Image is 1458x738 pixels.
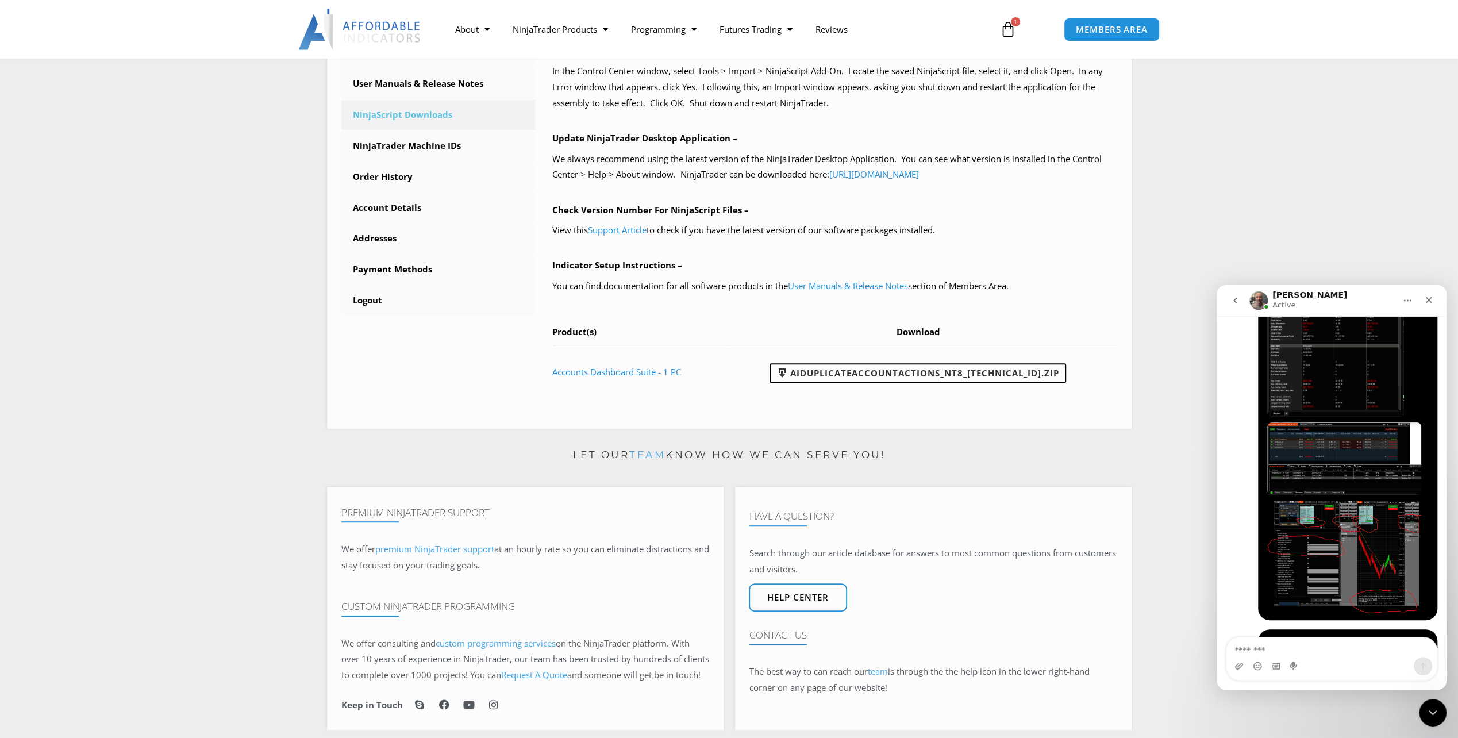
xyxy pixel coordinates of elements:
[1064,18,1160,41] a: MEMBERS AREA
[829,168,919,180] a: [URL][DOMAIN_NAME]
[501,16,619,43] a: NinjaTrader Products
[375,543,494,555] a: premium NinjaTrader support
[629,449,665,460] a: team
[341,699,403,710] h6: Keep in Touch
[552,259,682,271] b: Indicator Setup Instructions –
[1076,25,1148,34] span: MEMBERS AREA
[341,601,709,612] h4: Custom NinjaTrader Programming
[1011,17,1020,26] span: 1
[868,666,888,677] a: team
[749,664,1117,696] p: The best way to can reach our is through the the help icon in the lower right-hand corner on any ...
[9,344,221,599] div: Pankaj says…
[436,637,556,649] a: custom programming services
[10,352,220,372] textarea: Message…
[341,507,709,518] h4: Premium NinjaTrader Support
[55,376,64,386] button: Gif picker
[341,224,536,253] a: Addresses
[552,326,597,337] span: Product(s)
[341,131,536,161] a: NinjaTrader Machine IDs
[552,278,1117,294] p: You can find documentation for all software products in the section of Members Area.
[341,543,709,571] span: at an hourly rate so you can eliminate distractions and stay focused on your trading goals.
[552,366,681,378] a: Accounts Dashboard Suite - 1 PC
[1217,285,1447,690] iframe: Intercom live chat
[341,637,709,681] span: on the NinjaTrader platform. With over 10 years of experience in NinjaTrader, our team has been t...
[803,16,859,43] a: Reviews
[197,372,216,390] button: Send a message…
[51,351,211,363] div: Hello
[983,13,1033,46] a: 1
[552,151,1117,183] p: We always recommend using the latest version of the NinjaTrader Desktop Application. You can see ...
[897,326,940,337] span: Download
[588,224,647,236] a: Support Article
[552,222,1117,239] p: View this to check if you have the latest version of our software packages installed.
[341,38,536,316] nav: Account pages
[552,132,737,144] b: Update NinjaTrader Desktop Application –
[707,16,803,43] a: Futures Trading
[298,9,422,50] img: LogoAI | Affordable Indicators – NinjaTrader
[749,545,1117,578] p: Search through our article database for answers to most common questions from customers and visit...
[788,280,908,291] a: User Manuals & Release Notes
[749,629,1117,641] h4: Contact Us
[73,376,82,386] button: Start recording
[444,16,986,43] nav: Menu
[619,16,707,43] a: Programming
[552,204,749,216] b: Check Version Number For NinjaScript Files –
[767,593,829,602] span: Help center
[552,63,1117,112] p: In the Control Center window, select Tools > Import > NinjaScript Add-On. Locate the saved NinjaS...
[501,669,567,681] a: Request A Quote
[341,543,375,555] span: We offer
[41,344,221,590] div: Hello
[327,446,1132,464] p: Let our know how we can serve you!
[749,583,847,612] a: Help center
[341,255,536,285] a: Payment Methods
[341,69,536,99] a: User Manuals & Release Notes
[36,376,45,386] button: Emoji picker
[341,162,536,192] a: Order History
[341,193,536,223] a: Account Details
[770,363,1066,383] a: AIDuplicateAccountActions_NT8_[TECHNICAL_ID].zip
[341,286,536,316] a: Logout
[444,16,501,43] a: About
[341,100,536,130] a: NinjaScript Downloads
[749,510,1117,522] h4: Have A Question?
[1419,699,1447,727] iframe: Intercom live chat
[18,376,27,386] button: Upload attachment
[341,637,556,649] span: We offer consulting and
